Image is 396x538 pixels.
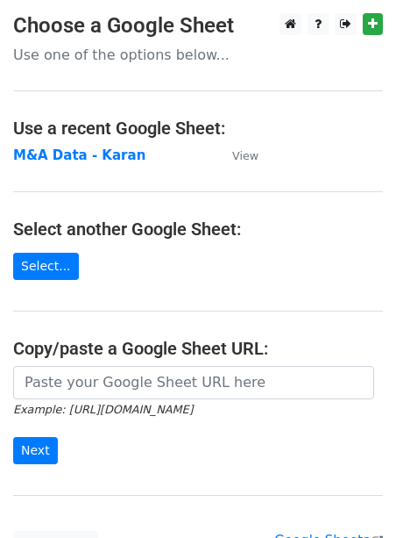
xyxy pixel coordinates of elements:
[13,118,383,139] h4: Use a recent Google Sheet:
[215,147,258,163] a: View
[13,437,58,464] input: Next
[13,13,383,39] h3: Choose a Google Sheet
[13,338,383,359] h4: Copy/paste a Google Sheet URL:
[13,46,383,64] p: Use one of the options below...
[13,147,145,163] a: M&A Data - Karan
[13,403,193,416] small: Example: [URL][DOMAIN_NAME]
[13,253,79,280] a: Select...
[13,366,374,399] input: Paste your Google Sheet URL here
[13,219,383,240] h4: Select another Google Sheet:
[232,149,258,162] small: View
